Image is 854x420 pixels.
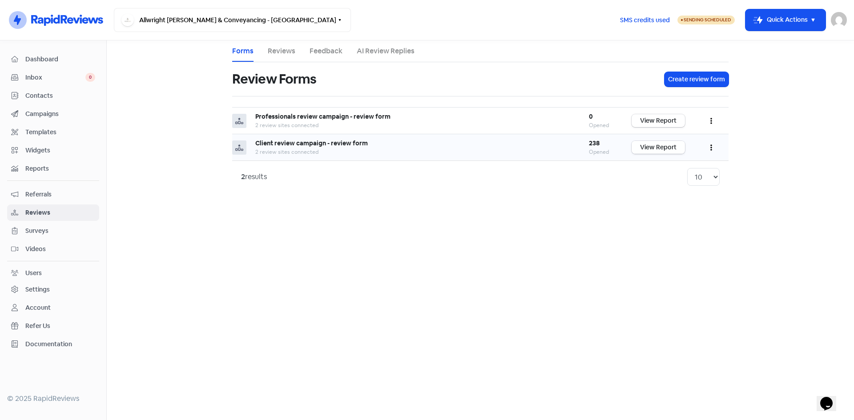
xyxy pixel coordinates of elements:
[255,148,318,156] span: 2 review sites connected
[677,15,735,25] a: Sending Scheduled
[7,281,99,298] a: Settings
[632,141,685,154] a: View Report
[7,142,99,159] a: Widgets
[745,9,826,31] button: Quick Actions
[817,384,845,411] iframe: chat widget
[25,146,95,155] span: Widgets
[255,112,391,120] b: Professionals review campaign - review form
[255,139,368,147] b: Client review campaign - review form
[85,73,95,82] span: 0
[255,122,318,129] span: 2 review sites connected
[241,172,267,182] div: results
[7,318,99,334] a: Refer Us
[25,164,95,173] span: Reports
[25,73,85,82] span: Inbox
[310,46,342,56] a: Feedback
[589,148,614,156] div: Opened
[589,112,593,120] b: 0
[7,204,99,221] a: Reviews
[665,72,729,87] button: Create review form
[268,46,295,56] a: Reviews
[831,12,847,28] img: User
[25,321,95,331] span: Refer Us
[25,109,95,119] span: Campaigns
[232,65,316,93] h1: Review Forms
[7,241,99,257] a: Videos
[589,121,614,129] div: Opened
[25,226,95,236] span: Surveys
[620,16,670,25] span: SMS credits used
[684,17,731,23] span: Sending Scheduled
[7,300,99,316] a: Account
[241,172,245,181] strong: 2
[25,268,42,278] div: Users
[114,8,351,32] button: Allwright [PERSON_NAME] & Conveyancing - [GEOGRAPHIC_DATA]
[7,336,99,352] a: Documentation
[7,160,99,177] a: Reports
[25,303,51,312] div: Account
[357,46,415,56] a: AI Review Replies
[7,265,99,281] a: Users
[7,124,99,140] a: Templates
[7,223,99,239] a: Surveys
[25,128,95,137] span: Templates
[612,15,677,24] a: SMS credits used
[589,139,600,147] b: 238
[25,55,95,64] span: Dashboard
[25,91,95,100] span: Contacts
[25,285,50,294] div: Settings
[25,244,95,254] span: Videos
[7,186,99,203] a: Referrals
[632,114,685,127] a: View Report
[25,208,95,217] span: Reviews
[7,69,99,86] a: Inbox 0
[232,46,254,56] a: Forms
[7,106,99,122] a: Campaigns
[7,88,99,104] a: Contacts
[25,340,95,349] span: Documentation
[25,190,95,199] span: Referrals
[7,51,99,68] a: Dashboard
[7,393,99,404] div: © 2025 RapidReviews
